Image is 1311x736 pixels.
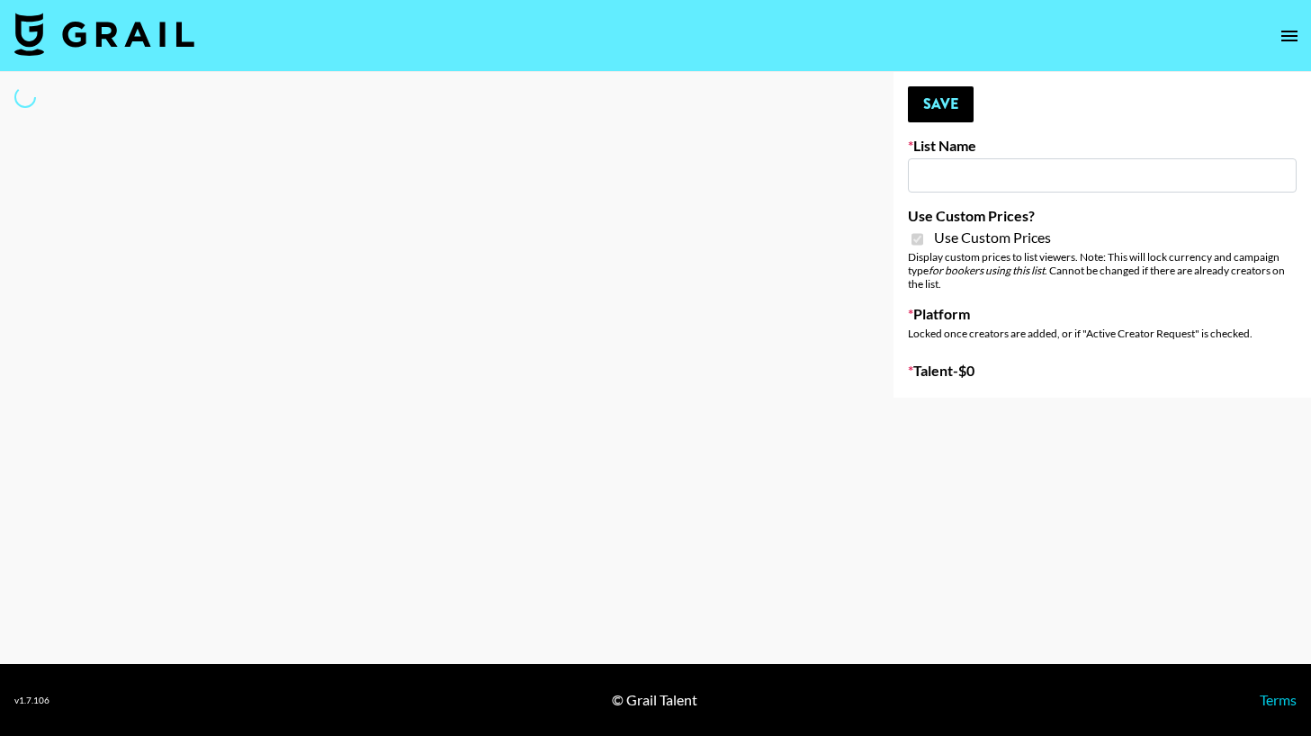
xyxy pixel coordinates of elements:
img: Grail Talent [14,13,194,56]
div: v 1.7.106 [14,695,49,706]
label: List Name [908,137,1297,155]
label: Platform [908,305,1297,323]
button: Save [908,86,974,122]
div: © Grail Talent [612,691,697,709]
em: for bookers using this list [929,264,1045,277]
label: Talent - $ 0 [908,362,1297,380]
a: Terms [1260,691,1297,708]
div: Display custom prices to list viewers. Note: This will lock currency and campaign type . Cannot b... [908,250,1297,291]
div: Locked once creators are added, or if "Active Creator Request" is checked. [908,327,1297,340]
button: open drawer [1271,18,1307,54]
label: Use Custom Prices? [908,207,1297,225]
span: Use Custom Prices [934,229,1051,247]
